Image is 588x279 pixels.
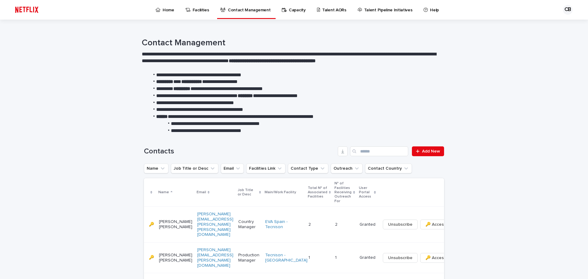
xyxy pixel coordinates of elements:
button: Job Title or Desc [171,164,218,173]
p: 🔑 [149,254,155,260]
p: Name [158,189,169,196]
p: Granted [360,255,375,260]
p: 1 [335,254,338,260]
span: 🔑 Access [425,221,446,228]
h1: Contacts [144,147,335,156]
button: Name [144,164,168,173]
p: № of Facilities Receiving Outreach For [334,180,352,205]
button: Unsubscribe [383,253,418,263]
tr: 🔑🔑 [PERSON_NAME] [PERSON_NAME][PERSON_NAME][EMAIL_ADDRESS][PERSON_NAME][DOMAIN_NAME]Production Ma... [144,243,472,273]
p: 2 [308,221,312,227]
h1: Contact Management [142,38,442,48]
a: Tecnison - [GEOGRAPHIC_DATA] [265,253,307,263]
p: 🔑 [149,221,155,227]
input: Search [350,146,408,156]
button: 🔑 Access [420,253,451,263]
button: Email [221,164,244,173]
button: 🔑 Access [420,220,451,229]
button: Outreach [331,164,363,173]
p: Main/Work Facility [265,189,296,196]
p: Total № of Associated Facilities [308,185,327,200]
p: 1 [308,254,311,260]
span: 🔑 Access [425,255,446,261]
p: Email [197,189,206,196]
button: Facilities Link [246,164,285,173]
a: Add New [412,146,444,156]
p: [PERSON_NAME] [PERSON_NAME] [159,219,192,230]
button: Contact Type [288,164,328,173]
div: CB [563,5,573,15]
tr: 🔑🔑 [PERSON_NAME] [PERSON_NAME][PERSON_NAME][EMAIL_ADDRESS][PERSON_NAME][PERSON_NAME][DOMAIN_NAME]... [144,207,472,243]
span: Unsubscribe [388,255,413,261]
p: 2 [335,221,339,227]
span: Unsubscribe [388,221,413,228]
span: Add New [422,149,440,153]
a: [PERSON_NAME][EMAIL_ADDRESS][PERSON_NAME][PERSON_NAME][DOMAIN_NAME] [197,212,233,237]
img: ifQbXi3ZQGMSEF7WDB7W [12,4,41,16]
p: User Portal Access [359,185,373,200]
p: Granted [360,222,375,227]
button: Contact Country [365,164,412,173]
a: EVA Spain - Tecnison [265,219,303,230]
p: [PERSON_NAME] [PERSON_NAME] [159,253,192,263]
p: Job Title or Desc [238,187,258,198]
button: Unsubscribe [383,220,418,229]
p: Country Manager [238,219,260,230]
p: Production Manager [238,253,260,263]
a: [PERSON_NAME][EMAIL_ADDRESS][PERSON_NAME][DOMAIN_NAME] [197,248,233,267]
